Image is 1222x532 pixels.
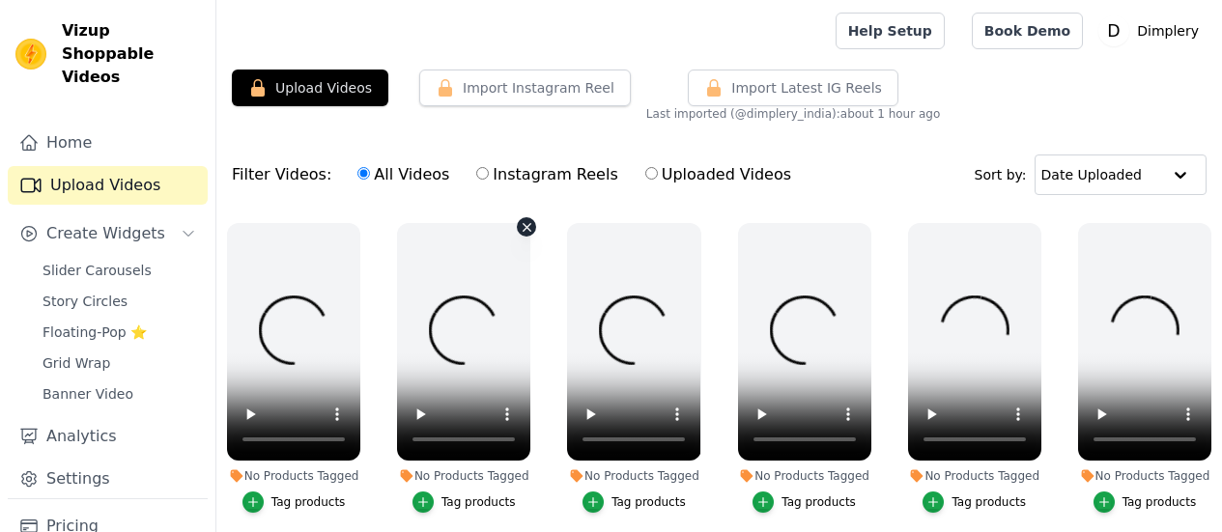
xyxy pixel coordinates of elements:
button: Tag products [583,491,686,513]
div: No Products Tagged [1078,468,1211,484]
input: All Videos [357,167,370,180]
img: Vizup [15,39,46,70]
a: Home [8,124,208,162]
button: Tag products [753,491,856,513]
span: Story Circles [43,292,128,311]
label: Instagram Reels [475,162,618,187]
span: Create Widgets [46,222,165,245]
span: Slider Carousels [43,261,152,280]
span: Banner Video [43,384,133,404]
button: D Dimplery [1098,14,1207,48]
div: Filter Videos: [232,153,802,197]
a: Banner Video [31,380,208,407]
a: Help Setup [836,13,945,49]
input: Instagram Reels [476,167,489,180]
div: Tag products [611,494,686,510]
div: No Products Tagged [567,468,700,484]
button: Tag products [412,491,516,513]
label: Uploaded Videos [644,162,792,187]
button: Upload Videos [232,70,388,106]
button: Tag products [242,491,346,513]
a: Grid Wrap [31,350,208,377]
div: No Products Tagged [738,468,871,484]
a: Floating-Pop ⭐ [31,319,208,346]
div: Sort by: [975,154,1208,195]
div: Tag products [952,494,1026,510]
input: Uploaded Videos [645,167,658,180]
div: Tag products [271,494,346,510]
div: Tag products [1123,494,1197,510]
div: No Products Tagged [397,468,530,484]
a: Slider Carousels [31,257,208,284]
div: No Products Tagged [227,468,360,484]
button: Create Widgets [8,214,208,253]
div: Tag products [782,494,856,510]
div: Tag products [441,494,516,510]
span: Grid Wrap [43,353,110,373]
span: Floating-Pop ⭐ [43,322,147,342]
text: D [1108,21,1121,41]
a: Analytics [8,417,208,456]
span: Import Latest IG Reels [731,78,882,98]
a: Book Demo [972,13,1083,49]
p: Dimplery [1129,14,1207,48]
div: No Products Tagged [908,468,1041,484]
a: Settings [8,460,208,498]
span: Last imported (@ dimplery_india ): about 1 hour ago [646,106,940,122]
a: Story Circles [31,288,208,315]
button: Import Instagram Reel [419,70,631,106]
span: Vizup Shoppable Videos [62,19,200,89]
label: All Videos [356,162,450,187]
button: Tag products [1094,491,1197,513]
a: Upload Videos [8,166,208,205]
button: Tag products [923,491,1026,513]
button: Video Delete [517,217,536,237]
button: Import Latest IG Reels [688,70,898,106]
